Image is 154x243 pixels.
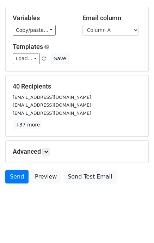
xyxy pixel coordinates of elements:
a: Templates [13,43,43,50]
h5: Advanced [13,148,141,156]
a: Send Test Email [63,170,117,183]
a: Copy/paste... [13,25,56,36]
a: Load... [13,53,40,64]
h5: Variables [13,14,72,22]
h5: Email column [82,14,142,22]
small: [EMAIL_ADDRESS][DOMAIN_NAME] [13,95,91,100]
div: Widget de chat [119,209,154,243]
small: [EMAIL_ADDRESS][DOMAIN_NAME] [13,102,91,108]
a: Send [5,170,29,183]
small: [EMAIL_ADDRESS][DOMAIN_NAME] [13,111,91,116]
a: +37 more [13,120,42,129]
button: Save [51,53,69,64]
iframe: Chat Widget [119,209,154,243]
h5: 40 Recipients [13,83,141,90]
a: Preview [30,170,61,183]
